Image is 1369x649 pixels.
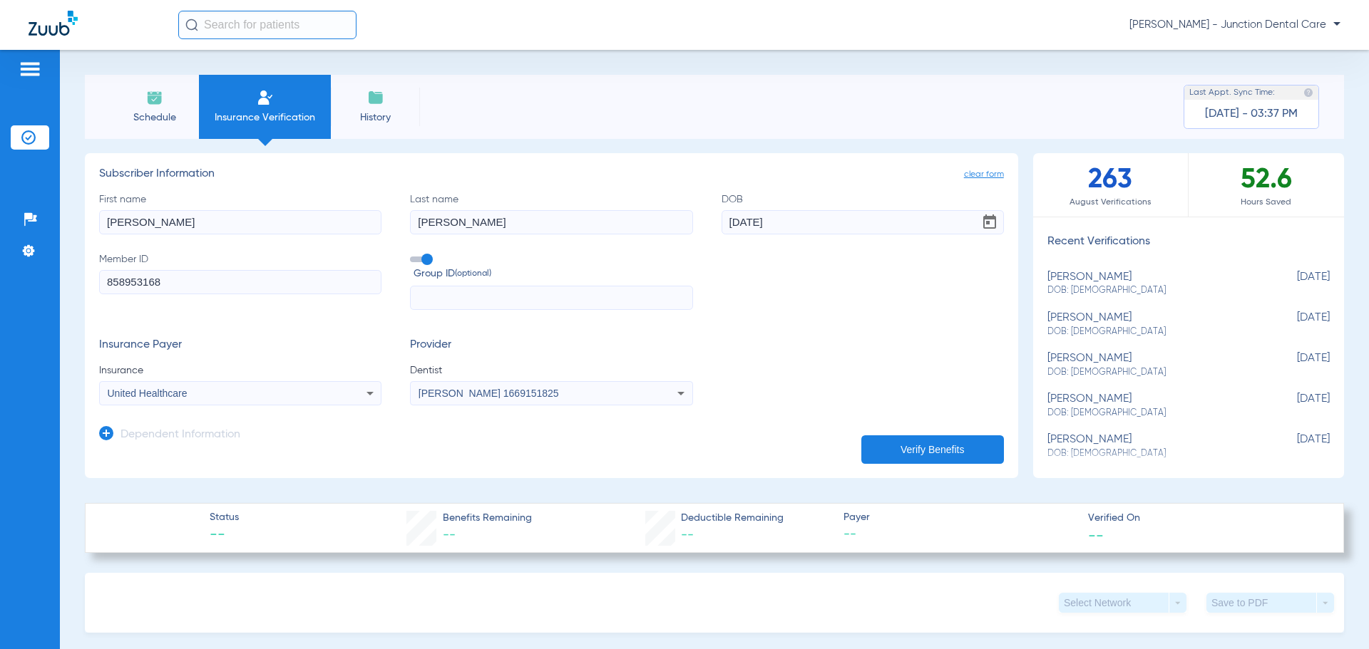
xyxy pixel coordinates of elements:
span: -- [1088,527,1104,542]
span: Last Appt. Sync Time: [1189,85,1275,100]
span: [DATE] [1258,311,1330,338]
button: Verify Benefits [861,435,1004,464]
span: United Healthcare [108,388,188,399]
div: [PERSON_NAME] [1047,352,1258,378]
div: [PERSON_NAME] [1047,433,1258,460]
span: -- [844,526,1076,544]
img: Search Icon [185,19,198,31]
span: History [342,110,409,125]
span: Status [210,510,239,525]
small: (optional) [455,266,491,281]
label: Member ID [99,252,381,311]
input: DOBOpen calendar [722,210,1004,234]
input: Member ID [99,270,381,294]
span: August Verifications [1033,195,1188,209]
img: Schedule [146,89,163,106]
input: First name [99,210,381,234]
span: Dentist [410,363,692,378]
span: Hours Saved [1189,195,1344,209]
h3: Dependent Information [121,428,240,442]
h3: Insurance Payer [99,338,381,353]
span: Insurance Verification [210,110,320,125]
span: clear form [964,167,1004,182]
span: DOB: [DEMOGRAPHIC_DATA] [1047,366,1258,379]
input: Search for patients [178,11,357,39]
span: [DATE] [1258,352,1330,378]
button: Open calendar [975,208,1004,237]
span: -- [443,529,456,541]
span: -- [681,529,694,541]
input: Last name [410,210,692,234]
span: [DATE] [1258,393,1330,419]
div: 263 [1033,153,1189,217]
span: DOB: [DEMOGRAPHIC_DATA] [1047,447,1258,460]
img: Zuub Logo [29,11,78,36]
span: [DATE] [1258,433,1330,460]
span: Verified On [1088,511,1321,526]
span: Group ID [414,266,692,281]
h3: Subscriber Information [99,167,1004,182]
span: DOB: [DEMOGRAPHIC_DATA] [1047,326,1258,338]
span: Schedule [121,110,188,125]
span: DOB: [DEMOGRAPHIC_DATA] [1047,407,1258,420]
img: History [367,89,384,106]
div: [PERSON_NAME] [1047,393,1258,419]
img: Manual Insurance Verification [257,89,274,106]
img: hamburger-icon [19,61,41,78]
label: First name [99,192,381,234]
span: [PERSON_NAME] 1669151825 [419,388,559,399]
span: DOB: [DEMOGRAPHIC_DATA] [1047,284,1258,297]
h3: Recent Verifications [1033,235,1344,249]
div: [PERSON_NAME] [1047,271,1258,297]
h3: Provider [410,338,692,353]
span: Payer [844,510,1076,525]
span: Deductible Remaining [681,511,784,526]
label: Last name [410,192,692,234]
div: [PERSON_NAME] [1047,311,1258,338]
span: Benefits Remaining [443,511,532,526]
span: [PERSON_NAME] - Junction Dental Care [1129,18,1340,32]
span: Insurance [99,363,381,378]
img: last sync help info [1303,88,1313,98]
span: -- [210,526,239,546]
span: [DATE] - 03:37 PM [1205,107,1298,121]
div: 52.6 [1189,153,1344,217]
span: [DATE] [1258,271,1330,297]
label: DOB [722,192,1004,234]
